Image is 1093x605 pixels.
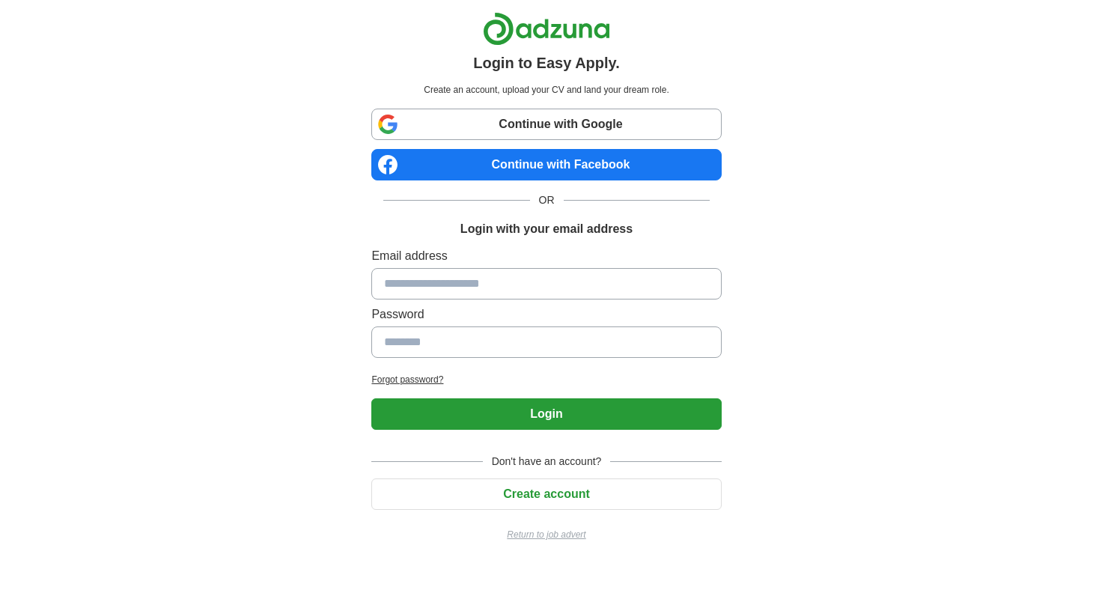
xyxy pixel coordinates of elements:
label: Password [371,305,721,323]
label: Email address [371,247,721,265]
a: Forgot password? [371,373,721,386]
a: Continue with Google [371,109,721,140]
h1: Login with your email address [460,220,633,238]
a: Continue with Facebook [371,149,721,180]
span: Don't have an account? [483,454,611,469]
button: Create account [371,478,721,510]
p: Create an account, upload your CV and land your dream role. [374,83,718,97]
a: Create account [371,487,721,500]
span: OR [530,192,564,208]
button: Login [371,398,721,430]
h1: Login to Easy Apply. [473,52,620,74]
img: Adzuna logo [483,12,610,46]
a: Return to job advert [371,528,721,541]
